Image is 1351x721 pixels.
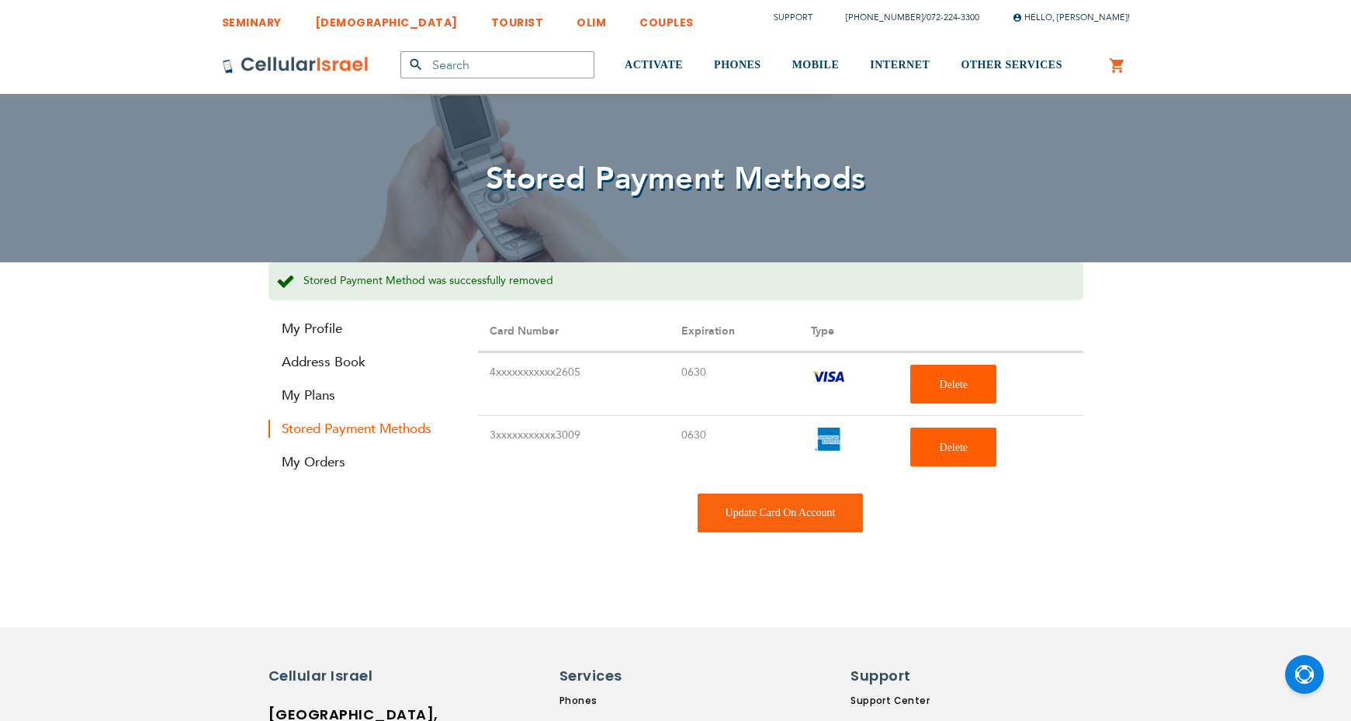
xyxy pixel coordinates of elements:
[670,415,799,478] td: 0630
[811,365,847,388] img: vi.png
[478,415,670,478] td: 3xxxxxxxxxxx3009
[639,4,694,33] a: COUPLES
[939,379,968,390] span: Delete
[792,59,840,71] span: MOBILE
[478,312,670,352] th: Card Number
[268,353,455,371] a: Address Book
[774,12,812,23] a: Support
[714,59,761,71] span: PHONES
[268,262,1083,300] div: Stored Payment Method was successfully removed
[491,4,544,33] a: TOURIST
[714,36,761,95] a: PHONES
[910,365,996,404] button: Delete
[577,4,606,33] a: OLIM
[268,666,400,686] h6: Cellular Israel
[559,666,691,686] h6: Services
[268,453,455,471] a: My Orders
[799,312,899,352] th: Type
[910,428,996,466] button: Delete
[811,428,847,451] img: ae.png
[927,12,979,23] a: 072-224-3300
[400,51,594,78] input: Search
[625,36,683,95] a: ACTIVATE
[870,36,930,95] a: INTERNET
[1013,12,1130,23] span: Hello, [PERSON_NAME]!
[939,442,968,453] span: Delete
[559,694,701,708] a: Phones
[222,56,369,75] img: Cellular Israel Logo
[792,36,840,95] a: MOBILE
[698,494,864,532] div: To update the payment method currently being used on an existing Cellular Israel plan
[850,666,943,686] h6: Support
[486,158,866,200] span: Stored Payment Methods
[846,12,923,23] a: [PHONE_NUMBER]
[315,4,458,33] a: [DEMOGRAPHIC_DATA]
[830,6,979,29] li: /
[268,386,455,404] a: My Plans
[268,420,455,438] strong: Stored Payment Methods
[961,36,1062,95] a: OTHER SERVICES
[222,4,282,33] a: SEMINARY
[625,59,683,71] span: ACTIVATE
[670,352,799,415] td: 0630
[870,59,930,71] span: INTERNET
[850,694,952,708] a: Support Center
[670,312,799,352] th: Expiration
[961,59,1062,71] span: OTHER SERVICES
[478,352,670,415] td: 4xxxxxxxxxxx2605
[268,320,455,338] a: My Profile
